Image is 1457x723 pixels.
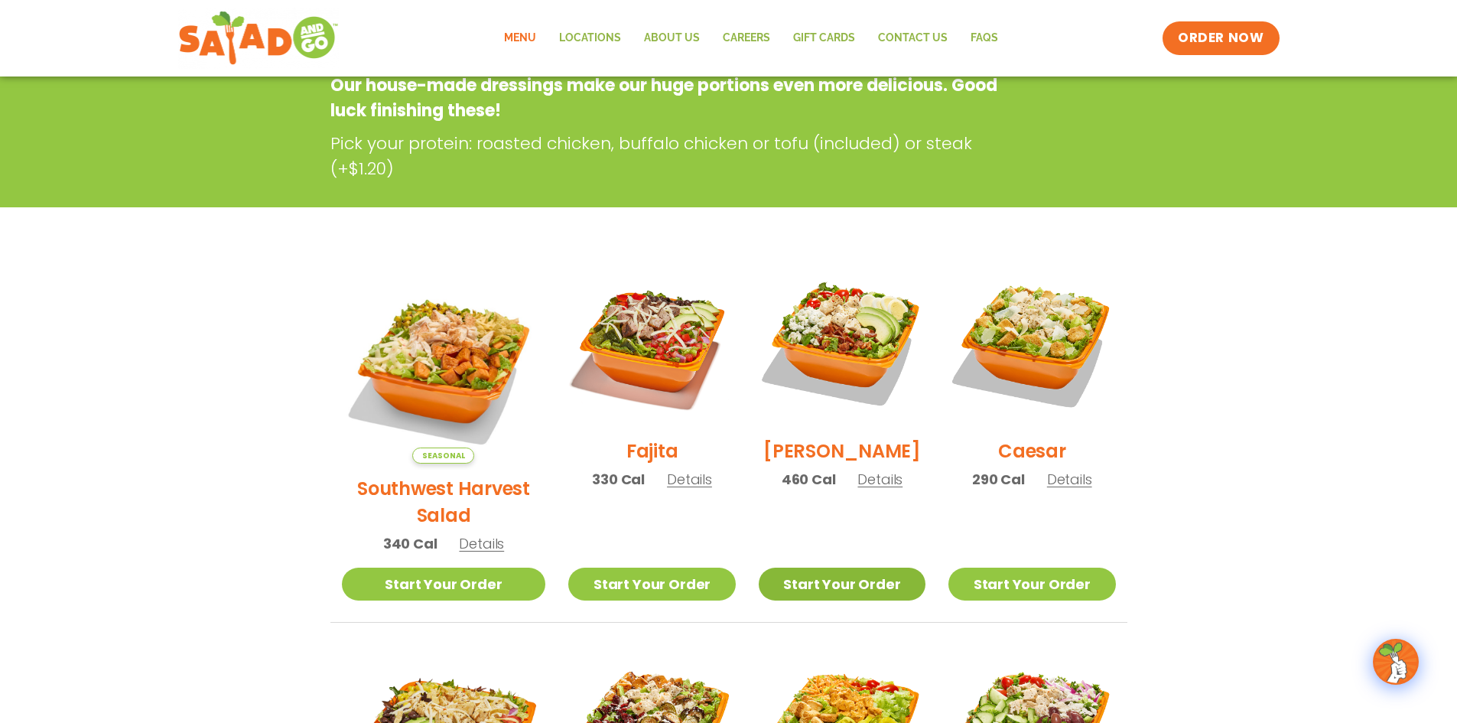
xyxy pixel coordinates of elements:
[178,8,340,69] img: new-SAG-logo-768×292
[568,568,735,601] a: Start Your Order
[493,21,548,56] a: Menu
[342,475,546,529] h2: Southwest Harvest Salad
[592,469,645,490] span: 330 Cal
[459,534,504,553] span: Details
[948,259,1115,426] img: Product photo for Caesar Salad
[548,21,633,56] a: Locations
[342,568,546,601] a: Start Your Order
[330,131,1011,181] p: Pick your protein: roasted chicken, buffalo chicken or tofu (included) or steak (+$1.20)
[763,438,921,464] h2: [PERSON_NAME]
[1163,21,1279,55] a: ORDER NOW
[667,470,712,489] span: Details
[782,469,836,490] span: 460 Cal
[998,438,1066,464] h2: Caesar
[633,21,711,56] a: About Us
[383,533,437,554] span: 340 Cal
[857,470,902,489] span: Details
[759,259,925,426] img: Product photo for Cobb Salad
[972,469,1025,490] span: 290 Cal
[626,438,678,464] h2: Fajita
[1374,640,1417,683] img: wpChatIcon
[493,21,1010,56] nav: Menu
[342,259,546,464] img: Product photo for Southwest Harvest Salad
[782,21,867,56] a: GIFT CARDS
[711,21,782,56] a: Careers
[1178,29,1263,47] span: ORDER NOW
[568,259,735,426] img: Product photo for Fajita Salad
[330,73,1004,123] p: Our house-made dressings make our huge portions even more delicious. Good luck finishing these!
[1047,470,1092,489] span: Details
[959,21,1010,56] a: FAQs
[412,448,474,464] span: Seasonal
[759,568,925,601] a: Start Your Order
[948,568,1115,601] a: Start Your Order
[867,21,959,56] a: Contact Us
